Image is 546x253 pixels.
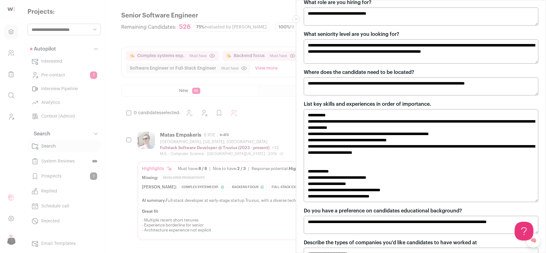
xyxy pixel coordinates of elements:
iframe: Help Scout Beacon - Open [515,222,533,241]
button: Close modal [293,15,300,23]
label: What seniority level are you looking for? [304,31,399,38]
label: Where does the candidate need to be located? [304,69,414,76]
label: List key skills and experiences in order of importance. [304,100,431,108]
label: Do you have a preference on candidates educational background? [304,207,462,215]
a: 🧠 [526,233,541,248]
label: Describe the types of companies you'd like candidates to have worked at [304,239,477,246]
